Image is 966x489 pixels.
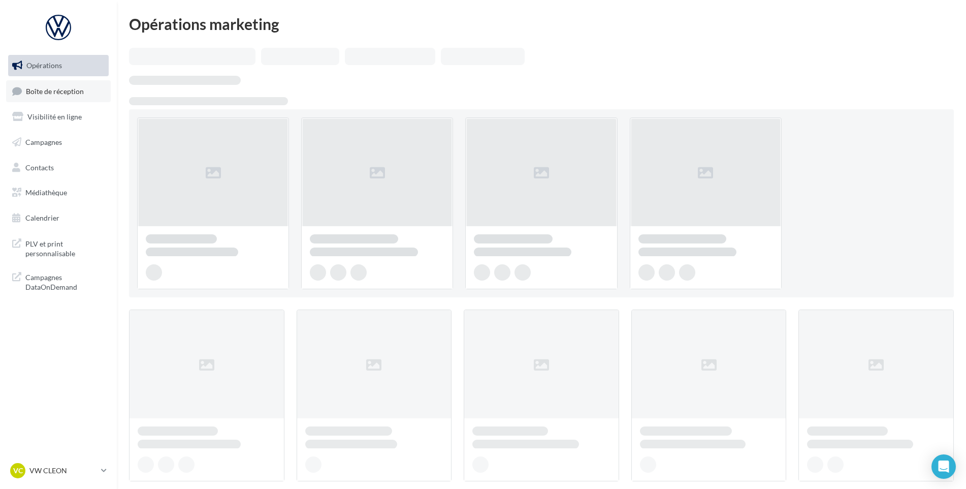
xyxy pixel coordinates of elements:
a: Campagnes DataOnDemand [6,266,111,296]
span: PLV et print personnalisable [25,237,105,259]
span: Campagnes [25,138,62,146]
span: Calendrier [25,213,59,222]
a: PLV et print personnalisable [6,233,111,263]
span: Boîte de réception [26,86,84,95]
span: Opérations [26,61,62,70]
a: Boîte de réception [6,80,111,102]
a: Calendrier [6,207,111,229]
span: Campagnes DataOnDemand [25,270,105,292]
span: Contacts [25,163,54,171]
div: Open Intercom Messenger [931,454,956,479]
a: VC VW CLEON [8,461,109,480]
div: Opérations marketing [129,16,954,32]
span: Visibilité en ligne [27,112,82,121]
a: Visibilité en ligne [6,106,111,128]
a: Opérations [6,55,111,76]
a: Campagnes [6,132,111,153]
p: VW CLEON [29,466,97,476]
span: Médiathèque [25,188,67,197]
a: Médiathèque [6,182,111,203]
a: Contacts [6,157,111,178]
span: VC [13,466,23,476]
